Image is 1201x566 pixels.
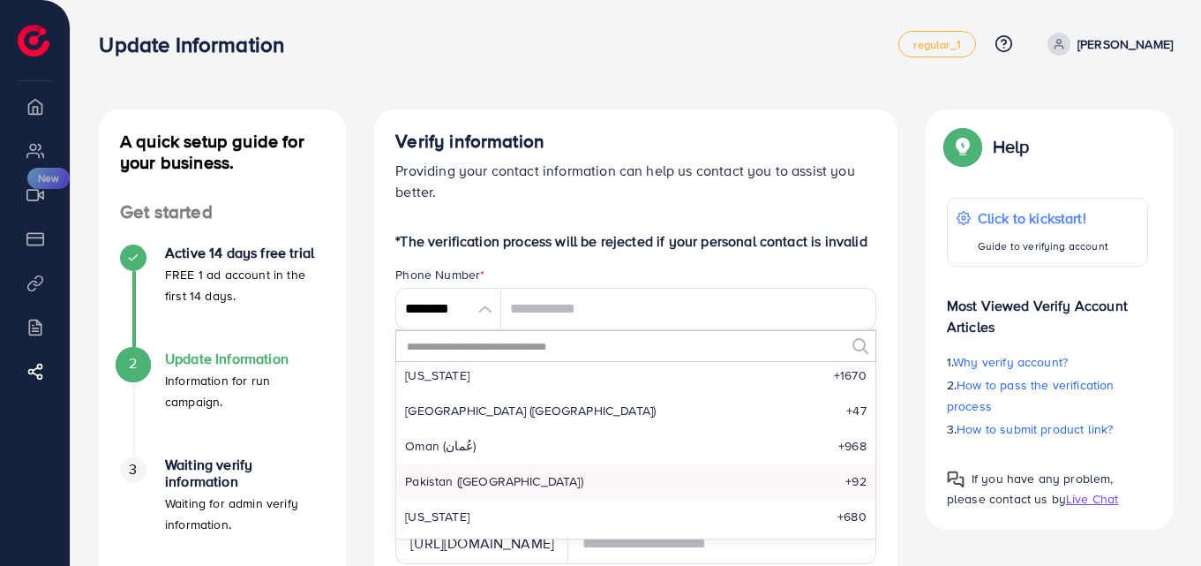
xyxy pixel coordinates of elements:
[129,353,137,374] span: 2
[834,366,867,384] span: +1670
[957,420,1113,438] span: How to submit product link?
[18,25,49,57] img: logo
[838,437,867,455] span: +968
[405,508,469,525] span: [US_STATE]
[978,236,1108,257] p: Guide to verifying account
[913,39,960,50] span: regular_1
[165,370,325,412] p: Information for run campaign.
[846,402,866,419] span: +47
[947,471,965,488] img: Popup guide
[165,457,325,490] h4: Waiting verify information
[947,470,1114,508] span: If you have any problem, please contact us by
[845,472,866,490] span: +92
[405,402,656,419] span: [GEOGRAPHIC_DATA] ([GEOGRAPHIC_DATA])
[947,131,979,162] img: Popup guide
[395,160,876,202] p: Providing your contact information can help us contact you to assist you better.
[1077,34,1173,55] p: [PERSON_NAME]
[165,245,325,261] h4: Active 14 days free trial
[395,266,484,283] label: Phone Number
[99,351,346,457] li: Update Information
[165,264,325,306] p: FREE 1 ad account in the first 14 days.
[165,493,325,535] p: Waiting for admin verify information.
[947,351,1148,373] p: 1.
[947,419,1148,440] p: 3.
[947,374,1148,417] p: 2.
[947,376,1115,415] span: How to pass the verification process
[395,131,876,153] h4: Verify information
[1040,33,1173,56] a: [PERSON_NAME]
[837,508,867,525] span: +680
[1066,490,1118,508] span: Live Chat
[395,230,876,252] p: *The verification process will be rejected if your personal contact is invalid
[405,437,476,455] span: Oman (‫عُمان‬‎)
[953,353,1068,371] span: Why verify account?
[947,281,1148,337] p: Most Viewed Verify Account Articles
[165,351,325,367] h4: Update Information
[395,522,568,564] div: [URL][DOMAIN_NAME]
[99,245,346,351] li: Active 14 days free trial
[99,201,346,223] h4: Get started
[405,366,469,384] span: [US_STATE]
[993,136,1030,157] p: Help
[1126,487,1188,553] iframe: Chat
[99,32,298,57] h3: Update Information
[129,459,137,479] span: 3
[99,457,346,562] li: Waiting verify information
[898,31,975,57] a: regular_1
[99,131,346,173] h4: A quick setup guide for your business.
[978,208,1108,229] p: Click to kickstart!
[405,472,583,490] span: Pakistan (‫[GEOGRAPHIC_DATA]‬‎)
